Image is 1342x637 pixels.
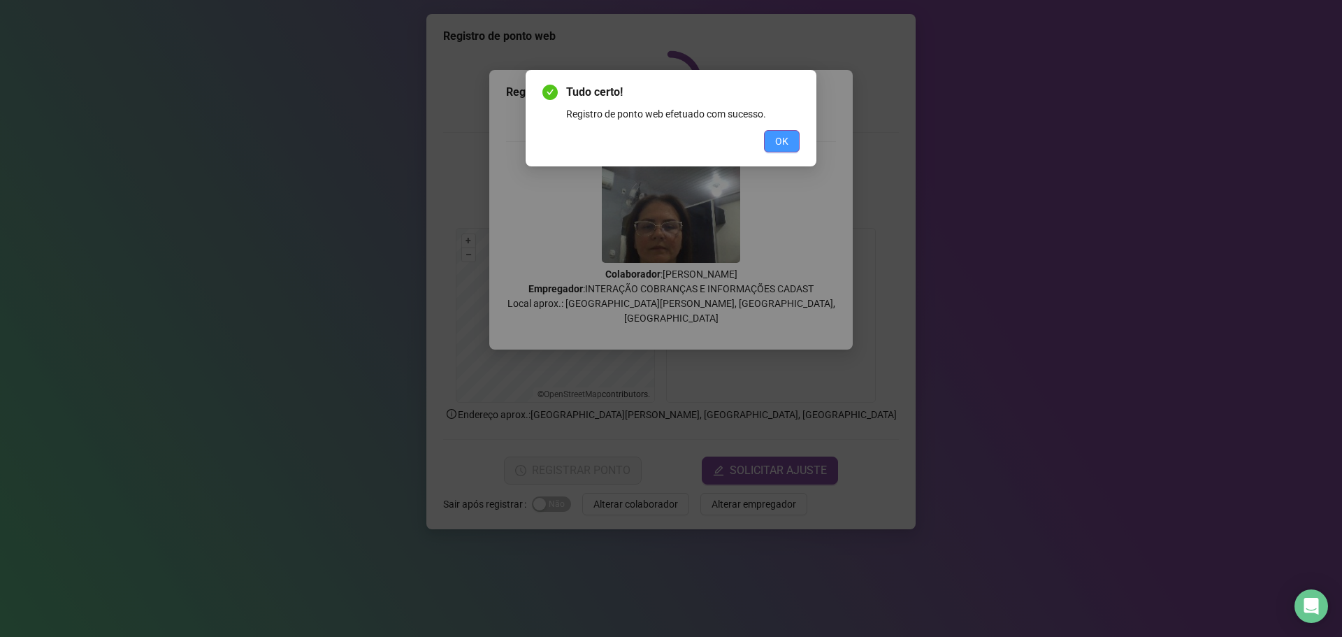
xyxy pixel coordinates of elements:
span: OK [775,134,788,149]
div: Registro de ponto web efetuado com sucesso. [566,106,800,122]
button: OK [764,130,800,152]
div: Open Intercom Messenger [1294,589,1328,623]
span: check-circle [542,85,558,100]
span: Tudo certo! [566,84,800,101]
